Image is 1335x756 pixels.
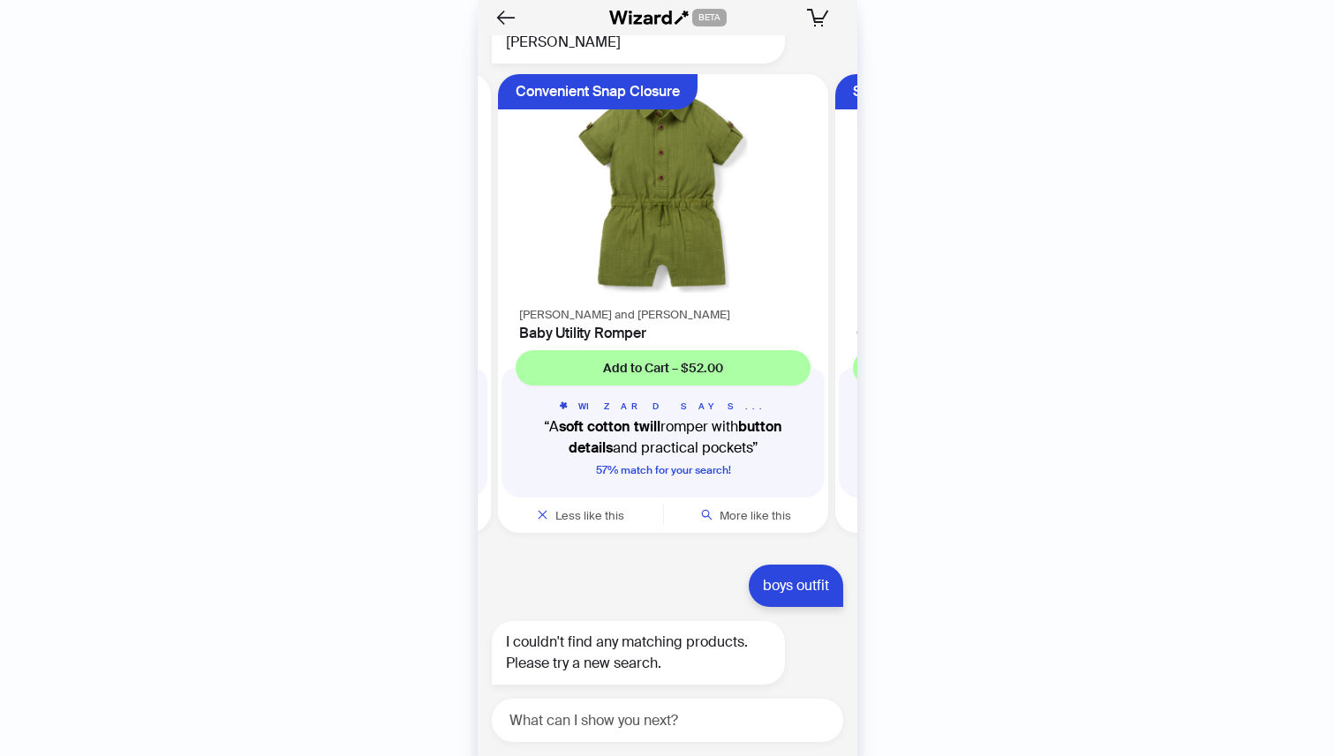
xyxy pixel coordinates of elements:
b: soft cotton twill [559,417,660,436]
img: Baby Utility Romper [509,85,818,293]
h4: Baby Utility Romper [519,325,807,341]
span: 57 % match for your search! [596,463,731,477]
span: [PERSON_NAME] and [PERSON_NAME] [856,307,1067,322]
span: [PERSON_NAME] and [PERSON_NAME] [519,307,730,322]
h5: WIZARD SAYS... [853,400,1148,413]
button: Less like this [498,498,663,533]
div: boys outfit [749,565,843,607]
div: Convenient Snap Closure [516,74,680,109]
span: More like this [720,508,791,523]
span: search [701,509,713,520]
span: BETA [692,9,727,26]
img: Girls' The Bunny Toile Dress - Baby [846,85,1155,293]
q: A dress with design, fully lined for comfort [853,416,1148,459]
span: close [537,509,548,520]
span: Less like this [555,508,624,523]
button: Back [492,4,520,32]
div: Soft Baby Comfort [853,74,973,109]
button: More like this [664,498,829,533]
q: A romper with and practical pockets [516,416,811,459]
div: I couldn't find any matching products. Please try a new search. [492,621,785,685]
h5: WIZARD SAYS... [516,400,811,413]
span: Add to Cart – $52.00 [603,360,723,376]
button: Add to Cart – $52.00 [516,350,811,385]
h4: Girls' The Bunny Toile Dress - Baby [856,325,1144,341]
